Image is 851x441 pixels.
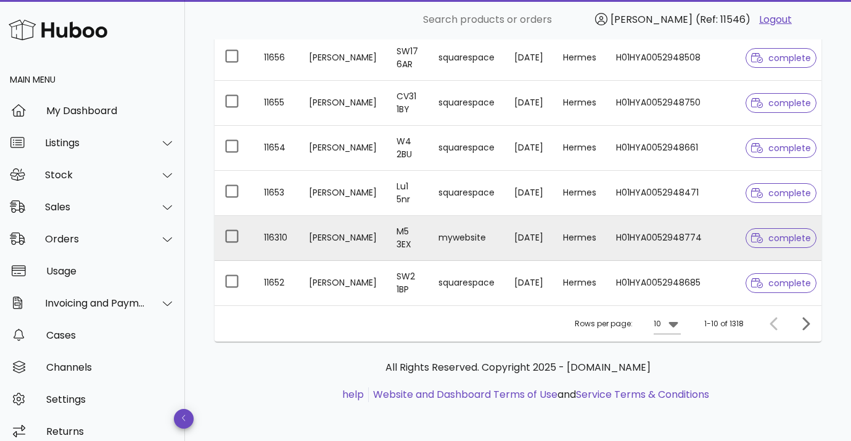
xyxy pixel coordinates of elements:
div: Settings [46,394,175,405]
span: complete [751,144,811,152]
td: 11656 [254,36,299,81]
div: Usage [46,265,175,277]
a: Logout [759,12,792,27]
td: [DATE] [504,36,553,81]
td: SW17 6AR [387,36,429,81]
td: Hermes [553,261,606,305]
div: Orders [45,233,146,245]
td: [PERSON_NAME] [299,81,387,126]
td: 11655 [254,81,299,126]
td: Hermes [553,216,606,261]
td: [DATE] [504,216,553,261]
p: All Rights Reserved. Copyright 2025 - [DOMAIN_NAME] [224,360,812,375]
td: mywebsite [429,216,504,261]
td: SW2 1BP [387,261,429,305]
td: 116310 [254,216,299,261]
div: Channels [46,361,175,373]
td: CV31 1BY [387,81,429,126]
a: help [342,387,364,402]
span: complete [751,189,811,197]
a: Website and Dashboard Terms of Use [373,387,557,402]
td: [PERSON_NAME] [299,261,387,305]
td: squarespace [429,261,504,305]
span: [PERSON_NAME] [610,12,693,27]
td: Hermes [553,36,606,81]
div: 10Rows per page: [654,314,681,334]
span: complete [751,279,811,287]
td: [DATE] [504,81,553,126]
a: Service Terms & Conditions [576,387,709,402]
td: [PERSON_NAME] [299,216,387,261]
div: Returns [46,426,175,437]
div: 10 [654,318,661,329]
td: [DATE] [504,126,553,171]
td: squarespace [429,81,504,126]
td: Hermes [553,126,606,171]
td: H01HYA0052948471 [606,171,736,216]
div: Rows per page: [575,306,681,342]
td: [DATE] [504,261,553,305]
button: Next page [794,313,816,335]
span: complete [751,54,811,62]
div: My Dashboard [46,105,175,117]
td: H01HYA0052948685 [606,261,736,305]
td: H01HYA0052948750 [606,81,736,126]
td: [DATE] [504,171,553,216]
td: M5 3EX [387,216,429,261]
span: complete [751,234,811,242]
div: Cases [46,329,175,341]
td: [PERSON_NAME] [299,36,387,81]
td: H01HYA0052948661 [606,126,736,171]
td: Lu1 5nr [387,171,429,216]
td: Hermes [553,81,606,126]
div: 1-10 of 1318 [704,318,744,329]
td: Hermes [553,171,606,216]
span: complete [751,99,811,107]
td: 11654 [254,126,299,171]
td: 11652 [254,261,299,305]
span: (Ref: 11546) [696,12,750,27]
td: squarespace [429,36,504,81]
td: W4 2BU [387,126,429,171]
div: Stock [45,169,146,181]
td: [PERSON_NAME] [299,171,387,216]
td: 11653 [254,171,299,216]
td: squarespace [429,126,504,171]
td: [PERSON_NAME] [299,126,387,171]
li: and [369,387,709,402]
div: Invoicing and Payments [45,297,146,309]
td: squarespace [429,171,504,216]
div: Sales [45,201,146,213]
div: Listings [45,137,146,149]
td: H01HYA0052948774 [606,216,736,261]
img: Huboo Logo [9,17,107,43]
td: H01HYA0052948508 [606,36,736,81]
